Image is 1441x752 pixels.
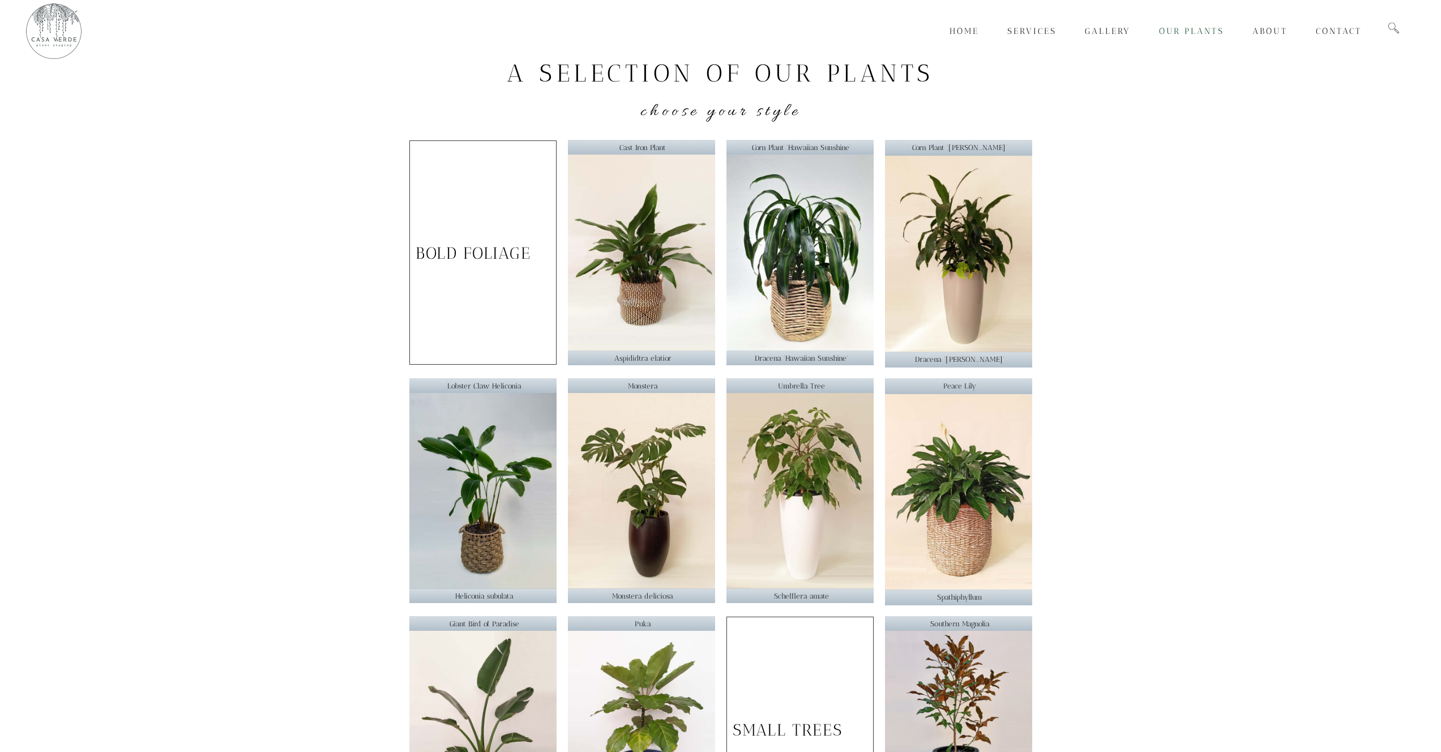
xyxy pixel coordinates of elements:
span: About [1252,26,1288,36]
span: Dracena 'Hawaiian Sunshine' [755,354,848,362]
span: Monstera deliciosa [612,592,673,600]
img: Peace Lily [885,394,1032,591]
h2: A Selection of Our Plants [404,58,1038,88]
span: Giant Bird of Paradise [450,619,519,628]
span: Home [950,26,979,36]
span: Our Plants [1159,26,1224,36]
span: Monstera [628,382,658,390]
span: Services [1007,26,1057,36]
span: Contact [1316,26,1362,36]
p: Spathiphyllum [888,589,1032,605]
span: Umbrella Tree [778,382,825,390]
span: Puka [635,619,651,628]
img: Umbrella tree [726,393,874,589]
img: Corn plant 'Janet Craig' [885,156,1032,352]
p: Dracena '[PERSON_NAME]' [888,352,1032,368]
span: Heliconia subulata [455,592,514,600]
span: Southern Magnolia [930,619,990,628]
p: Corn Plant '[PERSON_NAME]' [888,140,1032,156]
span: Aspididtra elatior [614,354,672,362]
p: Peace Lily [888,378,1032,394]
img: Lobster Claw Heliconia [409,393,557,589]
img: Corn Plant 'Hawaiian Sunshine' [726,155,874,351]
span: Schefflera amate [774,592,829,600]
span: Gallery [1085,26,1131,36]
h4: Choose your style [404,100,1038,123]
span: Corn Plant 'Hawaiian Sunshine' [752,143,851,152]
img: Monstera [568,393,715,589]
span: Cast Iron Plant [619,143,666,152]
span: Lobster Claw Heliconia [447,382,521,390]
p: BOLD FOLIAGE [416,242,556,264]
img: Cast Iron Plant [568,155,715,351]
p: SMALL TREES [733,719,873,741]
